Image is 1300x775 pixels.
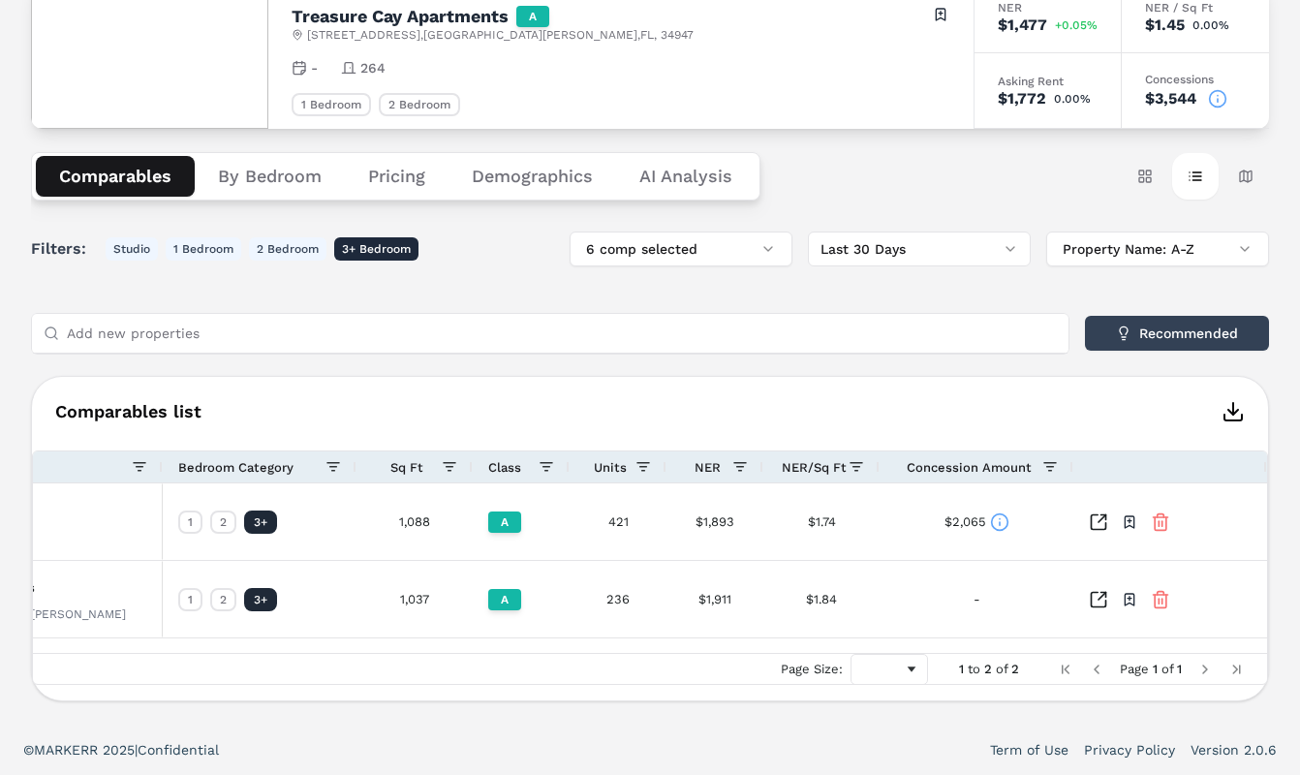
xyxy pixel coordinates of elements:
[851,654,928,685] div: Page Size
[488,589,521,610] div: A
[616,156,756,197] button: AI Analysis
[360,58,386,77] span: 264
[55,403,201,420] span: Comparables list
[781,662,843,676] div: Page Size:
[244,588,277,611] div: 3+
[1046,232,1269,266] button: Property Name: A-Z
[1084,740,1175,759] a: Privacy Policy
[244,511,277,534] div: 3+
[666,483,763,560] div: $1,893
[195,156,345,197] button: By Bedroom
[998,91,1046,107] div: $1,772
[449,156,616,197] button: Demographics
[666,561,763,637] div: $1,911
[996,662,1007,676] span: of
[570,561,666,637] div: 236
[1197,662,1213,677] div: Next Page
[1145,17,1185,33] div: $1.45
[178,511,202,534] div: 1
[178,460,294,475] span: Bedroom Category
[166,237,241,261] button: 1 Bedroom
[1120,662,1149,676] span: Page
[1161,662,1173,676] span: of
[998,17,1047,33] div: $1,477
[292,8,509,25] h2: Treasure Cay Apartments
[1191,740,1277,759] a: Version 2.0.6
[390,460,423,475] span: Sq Ft
[594,460,627,475] span: Units
[998,2,1098,14] div: NER
[570,483,666,560] div: 421
[1145,74,1246,85] div: Concessions
[67,314,1057,353] input: Add new properties
[570,232,792,266] button: 6 comp selected
[138,742,219,758] span: Confidential
[178,588,202,611] div: 1
[1145,91,1196,107] div: $3,544
[356,483,473,560] div: 1,088
[516,6,549,27] div: A
[106,237,158,261] button: Studio
[1085,316,1269,351] button: Recommended
[488,460,521,475] span: Class
[1089,662,1104,677] div: Previous Page
[695,460,721,475] span: NER
[1089,512,1108,532] a: Inspect Comparables
[307,27,694,43] span: [STREET_ADDRESS] , [GEOGRAPHIC_DATA][PERSON_NAME] , FL , 34947
[990,740,1068,759] a: Term of Use
[1153,662,1158,676] span: 1
[1228,662,1244,677] div: Last Page
[782,460,847,475] span: NER/Sq Ft
[959,662,964,676] span: 1
[36,156,195,197] button: Comparables
[1054,93,1091,105] span: 0.00%
[488,511,521,533] div: A
[1011,662,1019,676] span: 2
[984,662,992,676] span: 2
[968,662,980,676] span: to
[210,511,236,534] div: 2
[23,742,34,758] span: ©
[1145,2,1246,14] div: NER / Sq Ft
[907,460,1032,475] span: Concession Amount
[998,76,1098,87] div: Asking Rent
[763,483,880,560] div: $1.74
[379,93,460,116] div: 2 Bedroom
[345,156,449,197] button: Pricing
[1055,19,1098,31] span: +0.05%
[210,588,236,611] div: 2
[356,561,473,637] div: 1,037
[34,742,103,758] span: MARKERR
[249,237,326,261] button: 2 Bedroom
[974,580,980,618] div: -
[1089,590,1108,609] a: Inspect Comparables
[1058,662,1073,677] div: First Page
[292,93,371,116] div: 1 Bedroom
[334,237,418,261] button: 3+ Bedroom
[763,561,880,637] div: $1.84
[1192,19,1229,31] span: 0.00%
[1177,662,1182,676] span: 1
[31,237,98,261] span: Filters:
[944,503,1009,541] div: $2,065
[103,742,138,758] span: 2025 |
[311,58,318,77] span: -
